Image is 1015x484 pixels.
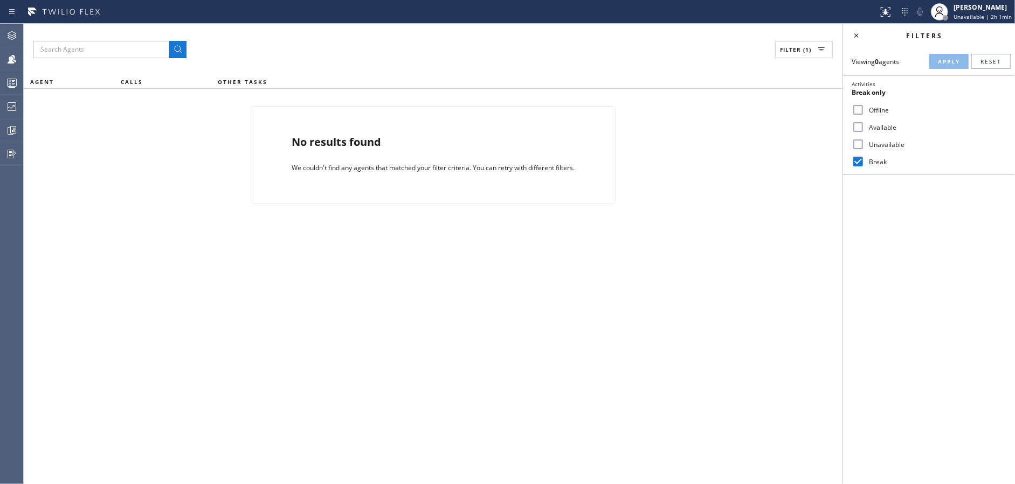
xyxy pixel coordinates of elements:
input: Search Agents [33,41,169,58]
div: [PERSON_NAME] [954,3,1012,12]
label: Unavailable [865,140,1006,149]
span: AGENT [30,78,54,86]
span: OTHER TASKS [218,78,267,86]
strong: 0 [875,57,879,66]
button: Filter (1) [775,41,833,58]
span: CALLS [121,78,143,86]
span: Reset [981,58,1002,65]
label: Break [865,157,1006,166]
span: Apply [938,58,960,65]
label: Available [865,123,1006,132]
span: Filter (1) [780,46,811,53]
label: Offline [865,106,1006,115]
span: No results found [292,135,381,149]
button: Apply [929,54,969,69]
span: Filters [907,31,943,40]
button: Mute [913,4,928,19]
span: Viewing agents [852,57,899,66]
div: Activities [852,80,1006,88]
span: Unavailable | 2h 1min [954,13,1012,20]
span: Break only [852,88,886,97]
button: Reset [971,54,1011,69]
span: We couldn't find any agents that matched your filter criteria. You can retry with different filters. [292,163,575,172]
